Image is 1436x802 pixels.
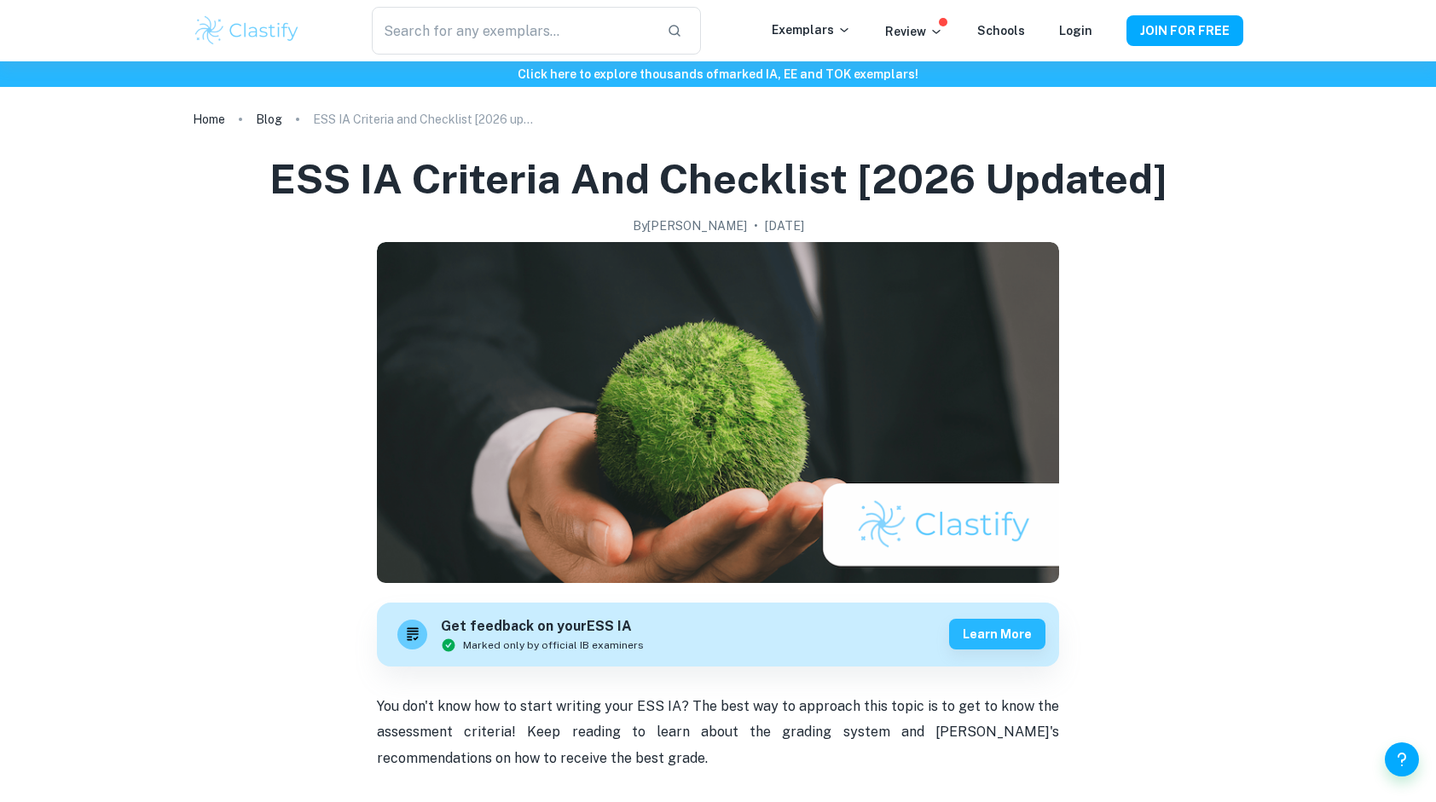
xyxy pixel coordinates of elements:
p: ESS IA Criteria and Checklist [2026 updated] [313,110,535,129]
a: Get feedback on yourESS IAMarked only by official IB examinersLearn more [377,603,1059,666]
p: Exemplars [772,20,851,39]
h2: [DATE] [765,216,804,235]
input: Search for any exemplars... [372,7,653,55]
h6: Click here to explore thousands of marked IA, EE and TOK exemplars ! [3,65,1433,84]
img: Clastify logo [193,14,301,48]
span: Marked only by official IB examiners [463,638,644,653]
button: Learn more [949,619,1045,649]
p: • [754,216,758,235]
a: Blog [256,107,282,131]
span: You don't know how to start writing your ESS IA? The best way to approach this topic is to get to... [377,698,1063,766]
h2: By [PERSON_NAME] [633,216,747,235]
a: Login [1059,24,1092,38]
h1: ESS IA Criteria and Checklist [2026 updated] [269,152,1167,206]
button: JOIN FOR FREE [1126,15,1243,46]
button: Help and Feedback [1385,742,1419,776]
a: Schools [977,24,1025,38]
a: Home [193,107,225,131]
p: Review [885,22,943,41]
img: ESS IA Criteria and Checklist [2026 updated] cover image [377,242,1059,583]
h6: Get feedback on your ESS IA [441,616,644,638]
